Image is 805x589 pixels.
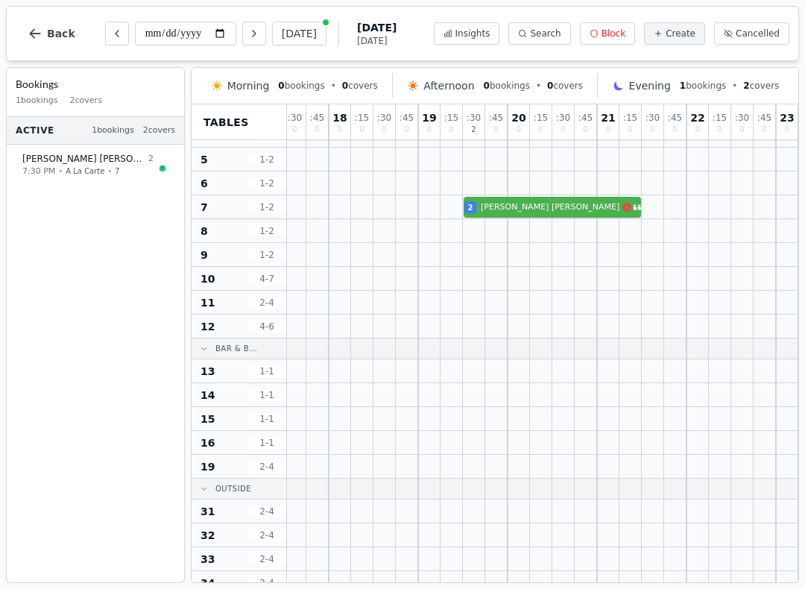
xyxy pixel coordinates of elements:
[695,126,700,133] span: 0
[249,437,285,449] span: 1 - 1
[148,153,154,166] span: 2
[645,113,660,122] span: : 30
[342,80,378,92] span: covers
[249,365,285,377] span: 1 - 1
[423,78,474,93] span: Afternoon
[547,81,553,91] span: 0
[16,125,54,136] span: Active
[201,552,215,567] span: 33
[493,126,498,133] span: 0
[623,113,637,122] span: : 15
[534,113,548,122] span: : 15
[201,319,215,334] span: 12
[467,113,481,122] span: : 30
[201,271,215,286] span: 10
[92,125,134,137] span: 1 bookings
[215,343,257,354] span: Bar & B...
[629,78,671,93] span: Evening
[249,201,285,213] span: 1 - 2
[481,201,619,214] span: [PERSON_NAME] [PERSON_NAME]
[201,200,208,215] span: 7
[201,435,215,450] span: 16
[249,529,285,541] span: 2 - 4
[242,22,266,45] button: Next day
[508,22,570,45] button: Search
[732,80,737,92] span: •
[644,22,705,45] button: Create
[310,113,324,122] span: : 45
[680,81,686,91] span: 1
[143,125,175,137] span: 2 covers
[602,28,625,40] span: Block
[736,28,780,40] span: Cancelled
[547,80,583,92] span: covers
[115,166,119,177] span: 7
[22,166,55,178] span: 7:30 PM
[780,113,794,123] span: 23
[650,126,654,133] span: 0
[668,113,682,122] span: : 45
[606,126,610,133] span: 0
[785,126,789,133] span: 0
[227,78,270,93] span: Morning
[511,113,525,123] span: 20
[743,81,749,91] span: 2
[538,126,543,133] span: 0
[249,297,285,309] span: 2 - 4
[580,22,635,45] button: Block
[757,113,771,122] span: : 45
[556,113,570,122] span: : 30
[16,95,58,107] span: 1 bookings
[517,126,521,133] span: 0
[357,20,397,35] span: [DATE]
[666,28,695,40] span: Create
[203,115,249,130] span: Tables
[201,248,208,262] span: 9
[739,126,744,133] span: 0
[735,113,749,122] span: : 30
[249,461,285,473] span: 2 - 4
[404,126,408,133] span: 0
[434,22,500,45] button: Insights
[628,126,632,133] span: 0
[468,202,473,213] span: 2
[449,126,453,133] span: 0
[743,80,779,92] span: covers
[249,273,285,285] span: 4 - 7
[342,81,348,91] span: 0
[422,113,436,123] span: 19
[201,152,208,167] span: 5
[355,113,369,122] span: : 15
[201,364,215,379] span: 13
[215,483,251,494] span: Outside
[66,166,104,177] span: A La Carte
[288,113,302,122] span: : 30
[16,77,175,92] h3: Bookings
[201,295,215,310] span: 11
[359,126,364,133] span: 0
[16,16,87,51] button: Back
[717,126,722,133] span: 0
[690,113,704,123] span: 22
[249,505,285,517] span: 2 - 4
[249,553,285,565] span: 2 - 4
[713,113,727,122] span: : 15
[583,126,587,133] span: 0
[201,224,208,239] span: 8
[331,80,336,92] span: •
[714,22,789,45] button: Cancelled
[201,504,215,519] span: 31
[530,28,561,40] span: Search
[201,176,208,191] span: 6
[278,81,284,91] span: 0
[58,166,63,177] span: •
[47,28,75,39] span: Back
[249,321,285,333] span: 4 - 6
[70,95,102,107] span: 2 covers
[400,113,414,122] span: : 45
[762,126,766,133] span: 0
[249,177,285,189] span: 1 - 2
[107,166,112,177] span: •
[601,113,615,123] span: 21
[471,126,476,133] span: 2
